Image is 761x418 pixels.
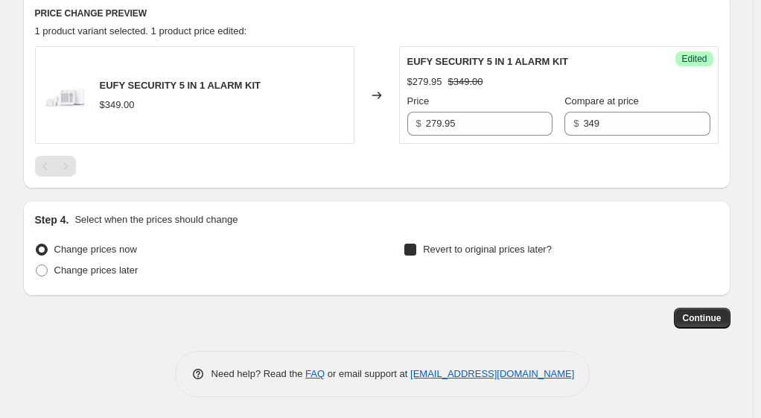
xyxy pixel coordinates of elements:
nav: Pagination [35,156,76,177]
span: EUFY SECURITY 5 IN 1 ALARM KIT [100,80,261,91]
div: $279.95 [407,75,442,89]
span: Change prices now [54,244,137,255]
span: Price [407,95,430,107]
button: Continue [674,308,730,329]
span: Edited [681,53,707,65]
div: $349.00 [100,98,135,113]
span: Revert to original prices later? [423,244,552,255]
a: FAQ [305,368,325,379]
span: Continue [683,312,722,324]
img: 1_2a0b7def-0b38-47ab-8872-a13b17aae400_80x.jpg [43,73,88,118]
span: or email support at [325,368,410,379]
span: Compare at price [564,95,639,107]
span: $ [416,118,421,129]
strike: $349.00 [448,75,483,89]
p: Select when the prices should change [74,212,238,227]
h2: Step 4. [35,212,69,227]
span: Need help? Read the [211,368,306,379]
a: [EMAIL_ADDRESS][DOMAIN_NAME] [410,368,574,379]
span: $ [573,118,579,129]
h6: PRICE CHANGE PREVIEW [35,7,719,19]
span: 1 product variant selected. 1 product price edited: [35,25,247,37]
span: EUFY SECURITY 5 IN 1 ALARM KIT [407,56,568,67]
span: Change prices later [54,265,138,276]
